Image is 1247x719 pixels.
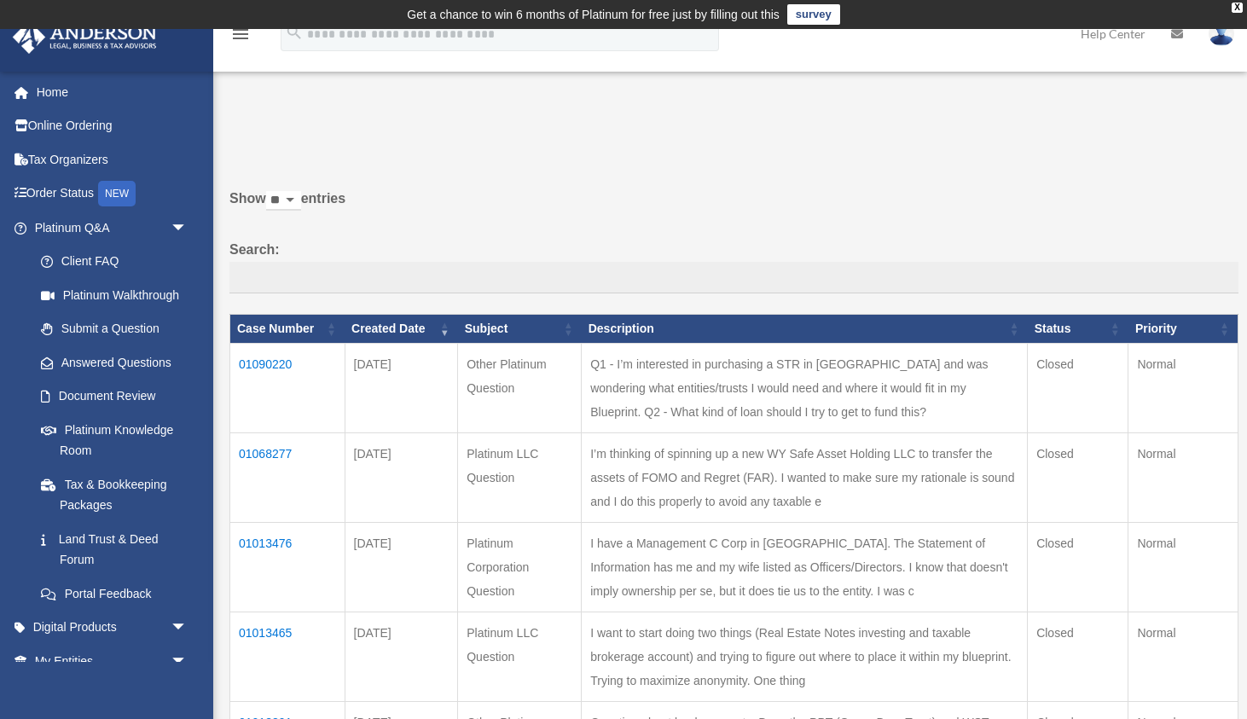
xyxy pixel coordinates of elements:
[24,522,205,577] a: Land Trust & Deed Forum
[24,245,205,279] a: Client FAQ
[582,523,1028,612] td: I have a Management C Corp in [GEOGRAPHIC_DATA]. The Statement of Information has me and my wife ...
[1209,21,1234,46] img: User Pic
[24,312,205,346] a: Submit a Question
[24,467,205,522] a: Tax & Bookkeeping Packages
[582,433,1028,523] td: I’m thinking of spinning up a new WY Safe Asset Holding LLC to transfer the assets of FOMO and Re...
[24,413,205,467] a: Platinum Knowledge Room
[12,142,213,177] a: Tax Organizers
[230,344,345,433] td: 01090220
[285,23,304,42] i: search
[407,4,780,25] div: Get a chance to win 6 months of Platinum for free just by filling out this
[12,211,205,245] a: Platinum Q&Aarrow_drop_down
[230,612,345,702] td: 01013465
[12,75,213,109] a: Home
[12,611,213,645] a: Digital Productsarrow_drop_down
[787,4,840,25] a: survey
[24,380,205,414] a: Document Review
[1128,612,1238,702] td: Normal
[1128,433,1238,523] td: Normal
[1128,315,1238,344] th: Priority: activate to sort column ascending
[171,644,205,679] span: arrow_drop_down
[1028,433,1128,523] td: Closed
[458,315,582,344] th: Subject: activate to sort column ascending
[1028,612,1128,702] td: Closed
[1128,523,1238,612] td: Normal
[12,177,213,212] a: Order StatusNEW
[1028,315,1128,344] th: Status: activate to sort column ascending
[345,523,458,612] td: [DATE]
[230,30,251,44] a: menu
[345,315,458,344] th: Created Date: activate to sort column ascending
[345,344,458,433] td: [DATE]
[1028,344,1128,433] td: Closed
[229,262,1238,294] input: Search:
[582,612,1028,702] td: I want to start doing two things (Real Estate Notes investing and taxable brokerage account) and ...
[24,345,196,380] a: Answered Questions
[24,278,205,312] a: Platinum Walkthrough
[582,315,1028,344] th: Description: activate to sort column ascending
[458,344,582,433] td: Other Platinum Question
[230,433,345,523] td: 01068277
[582,344,1028,433] td: Q1 - I’m interested in purchasing a STR in [GEOGRAPHIC_DATA] and was wondering what entities/trus...
[1232,3,1243,13] div: close
[229,238,1238,294] label: Search:
[230,523,345,612] td: 01013476
[458,612,582,702] td: Platinum LLC Question
[458,523,582,612] td: Platinum Corporation Question
[12,644,213,678] a: My Entitiesarrow_drop_down
[345,612,458,702] td: [DATE]
[345,433,458,523] td: [DATE]
[230,24,251,44] i: menu
[458,433,582,523] td: Platinum LLC Question
[1028,523,1128,612] td: Closed
[98,181,136,206] div: NEW
[229,187,1238,228] label: Show entries
[230,315,345,344] th: Case Number: activate to sort column ascending
[12,109,213,143] a: Online Ordering
[266,191,301,211] select: Showentries
[1128,344,1238,433] td: Normal
[171,211,205,246] span: arrow_drop_down
[24,577,205,611] a: Portal Feedback
[8,20,162,54] img: Anderson Advisors Platinum Portal
[171,611,205,646] span: arrow_drop_down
